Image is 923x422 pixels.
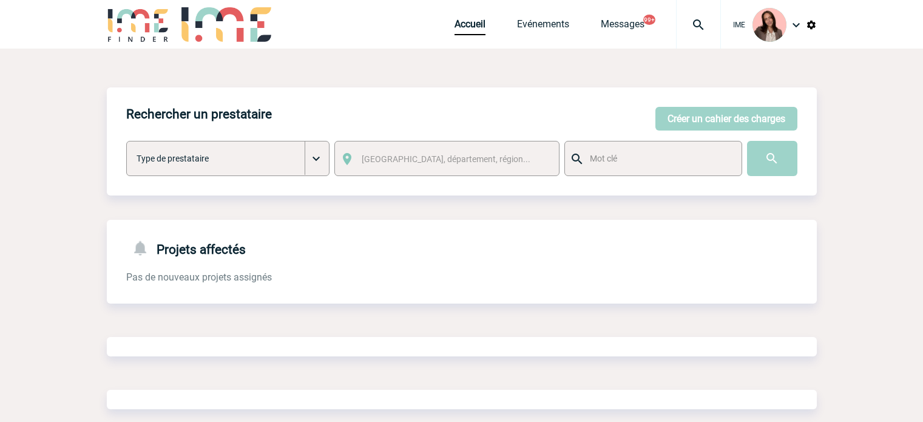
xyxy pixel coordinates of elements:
[107,7,170,42] img: IME-Finder
[587,151,731,166] input: Mot clé
[126,271,272,283] span: Pas de nouveaux projets assignés
[126,107,272,121] h4: Rechercher un prestataire
[517,18,569,35] a: Evénements
[455,18,485,35] a: Accueil
[752,8,786,42] img: 94396-3.png
[747,141,797,176] input: Submit
[131,239,157,257] img: notifications-24-px-g.png
[362,154,530,164] span: [GEOGRAPHIC_DATA], département, région...
[643,15,655,25] button: 99+
[601,18,644,35] a: Messages
[126,239,246,257] h4: Projets affectés
[733,21,745,29] span: IME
